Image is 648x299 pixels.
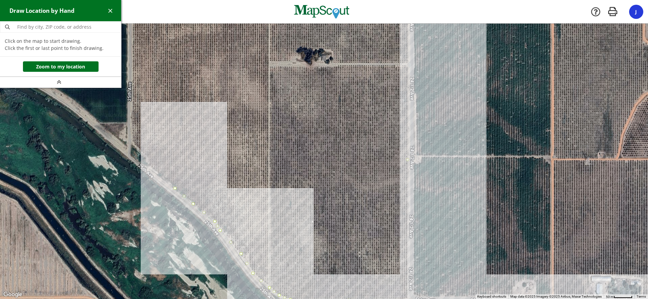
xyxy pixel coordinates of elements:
[635,8,637,15] span: J
[23,61,99,72] button: Zoom to my location
[2,290,24,299] a: Open this area in Google Maps (opens a new window)
[606,295,614,299] span: 50 m
[510,295,602,298] span: Map data ©2025 Imagery ©2025 Airbus, Maxar Technologies
[477,294,506,299] button: Keyboard shortcuts
[293,2,350,21] img: MapScout
[5,37,116,44] p: Click on the map to start drawing.
[590,6,601,17] a: Support Docs
[637,295,646,298] a: Terms
[604,294,634,299] button: Map Scale: 50 m per 52 pixels
[15,22,121,32] input: Find by city, ZIP code, or address
[2,290,24,299] img: Google
[5,44,116,52] p: Click the first or last point to finish drawing.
